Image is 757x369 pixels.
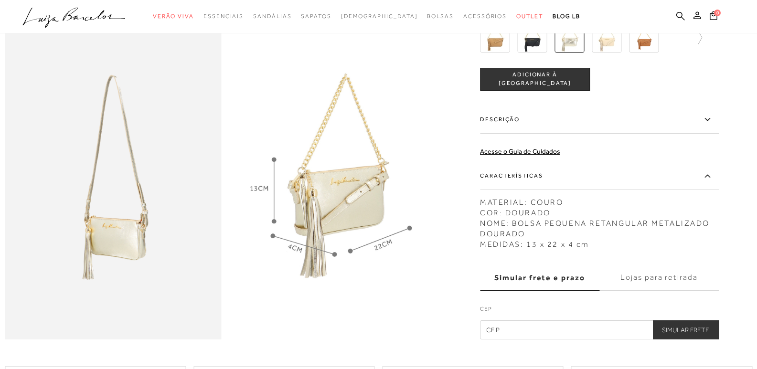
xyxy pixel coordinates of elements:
[480,162,719,190] label: Características
[707,11,720,23] button: 0
[592,22,621,52] img: BOLSA PEQUENA RETANGULAR NATA
[480,304,719,317] label: CEP
[516,8,543,25] a: noSubCategoriesText
[427,8,454,25] a: noSubCategoriesText
[463,13,507,20] span: Acessórios
[599,264,719,290] label: Lojas para retirada
[480,192,719,249] div: MATERIAL: COURO COR: DOURADO NOME: BOLSA PEQUENA RETANGULAR METALIZADO DOURADO MEDIDAS: 13 x 22 x...
[629,22,659,52] img: BOLSA TIRACOLO EM COURO CARAMELO COM ALÇAS DUPLAS PEQUENA
[253,13,291,20] span: Sandálias
[463,8,507,25] a: noSubCategoriesText
[480,71,589,87] span: ADICIONAR À [GEOGRAPHIC_DATA]
[153,8,194,25] a: noSubCategoriesText
[203,8,244,25] a: noSubCategoriesText
[480,105,719,133] label: Descrição
[553,13,580,20] span: BLOG LB
[480,67,590,90] button: ADICIONAR À [GEOGRAPHIC_DATA]
[516,13,543,20] span: Outlet
[517,22,547,52] img: BOLSA PEQUENA RETANGULAR EM COURO PRETO
[153,13,194,20] span: Verão Viva
[554,22,584,52] img: BOLSA PEQUENA RETANGULAR METALIZADO DOURADO
[480,22,510,52] img: BOLSA PEQUENA RETANGULAR EM COURO BEGE ARGILA
[253,8,291,25] a: noSubCategoriesText
[652,320,719,339] button: Simular Frete
[341,8,418,25] a: noSubCategoriesText
[480,264,599,290] label: Simular frete e prazo
[714,10,721,16] span: 0
[301,13,331,20] span: Sapatos
[480,320,719,339] input: CEP
[553,8,580,25] a: BLOG LB
[480,147,560,155] a: Acesse o Guia de Cuidados
[341,13,418,20] span: [DEMOGRAPHIC_DATA]
[301,8,331,25] a: noSubCategoriesText
[225,14,442,339] img: image
[427,13,454,20] span: Bolsas
[203,13,244,20] span: Essenciais
[5,14,222,339] img: image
